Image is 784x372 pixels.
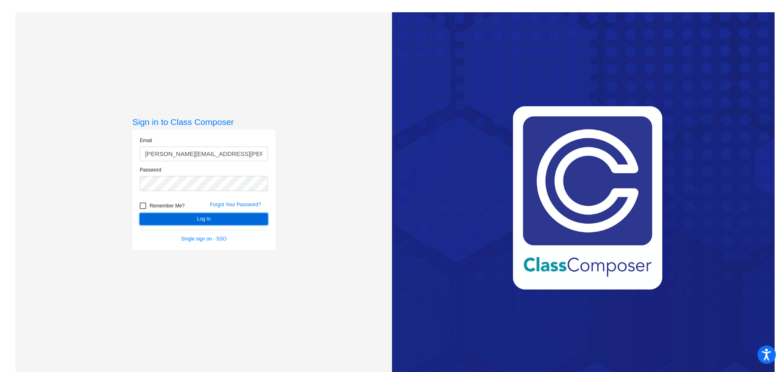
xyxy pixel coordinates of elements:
[140,213,268,225] button: Log In
[140,137,152,144] label: Email
[181,236,227,242] a: Single sign on - SSO
[140,166,161,174] label: Password
[149,201,185,211] span: Remember Me?
[132,117,275,127] h3: Sign in to Class Composer
[210,202,261,207] a: Forgot Your Password?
